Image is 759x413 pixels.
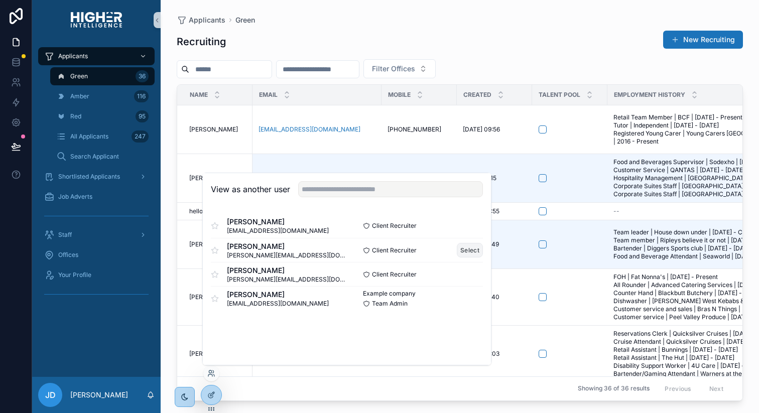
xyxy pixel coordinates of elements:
span: [PERSON_NAME] [189,350,238,358]
button: Select Button [363,59,436,78]
span: [EMAIL_ADDRESS][DOMAIN_NAME] [227,227,329,235]
a: [PERSON_NAME] [189,350,246,358]
a: Applicants [38,47,155,65]
span: Job Adverts [58,193,92,201]
span: [PERSON_NAME] [189,174,238,182]
span: -- [613,207,619,215]
a: Amber116 [50,87,155,105]
div: 36 [136,70,149,82]
a: Green [235,15,255,25]
a: hello hello [189,207,246,215]
span: Applicants [58,52,88,60]
a: [PERSON_NAME] [189,174,246,182]
span: [DATE] 09:56 [463,125,500,133]
span: Name [190,91,208,99]
span: [PHONE_NUMBER] [388,125,441,133]
span: All Applicants [70,132,108,141]
span: Mobile [388,91,411,99]
a: [DATE] 19:49 [463,240,526,248]
a: [PHONE_NUMBER] [388,125,451,133]
span: Red [70,112,81,120]
a: [DATE] 10:03 [463,350,526,358]
a: Shortlisted Applicants [38,168,155,186]
span: [PERSON_NAME] [189,240,238,248]
span: hello hello [189,207,218,215]
a: [EMAIL_ADDRESS][DOMAIN_NAME] [259,125,375,133]
div: 247 [132,130,149,143]
span: [PERSON_NAME] [227,265,347,276]
a: Offices [38,246,155,264]
div: scrollable content [32,40,161,315]
a: Staff [38,226,155,244]
span: Showing 36 of 36 results [578,385,650,393]
span: JD [45,389,56,401]
a: [EMAIL_ADDRESS][DOMAIN_NAME] [259,125,360,133]
span: Email [259,91,278,99]
button: Select [457,243,483,257]
span: [PERSON_NAME][EMAIL_ADDRESS][DOMAIN_NAME] [227,276,347,284]
a: Red95 [50,107,155,125]
span: Search Applicant [70,153,119,161]
a: [DATE] 09:56 [463,125,526,133]
span: Offices [58,251,78,259]
span: Example company [363,290,416,298]
a: [PERSON_NAME] [189,293,246,301]
a: [DATE] 13:40 [463,293,526,301]
a: [DATE] 11:15 [463,174,526,182]
span: [PERSON_NAME][EMAIL_ADDRESS][DOMAIN_NAME] [227,251,347,259]
span: Client Recruiter [372,222,417,230]
span: Shortlisted Applicants [58,173,120,181]
span: [EMAIL_ADDRESS][DOMAIN_NAME] [227,300,329,308]
a: Green36 [50,67,155,85]
span: [PERSON_NAME] [227,290,329,300]
div: 95 [136,110,149,122]
h1: Recruiting [177,35,226,49]
span: Green [70,72,88,80]
a: Your Profile [38,266,155,284]
span: Team Admin [372,300,408,308]
span: Employment History [614,91,685,99]
a: Applicants [177,15,225,25]
span: Your Profile [58,271,91,279]
span: [PERSON_NAME] [227,217,329,227]
span: [PERSON_NAME] [189,125,238,133]
a: [DATE] 23:55 [463,207,526,215]
span: Client Recruiter [372,246,417,254]
p: [PERSON_NAME] [70,390,128,400]
span: Created [463,91,491,99]
span: Talent Pool [539,91,580,99]
span: Staff [58,231,72,239]
span: [PERSON_NAME] [227,241,347,251]
a: Search Applicant [50,148,155,166]
a: [PERSON_NAME] [189,125,246,133]
div: 116 [134,90,149,102]
button: New Recruiting [663,31,743,49]
span: Filter Offices [372,64,415,74]
a: [PERSON_NAME] [189,240,246,248]
a: Job Adverts [38,188,155,206]
a: All Applicants247 [50,127,155,146]
h2: View as another user [211,183,290,195]
img: App logo [71,12,122,28]
span: [PERSON_NAME] [189,293,238,301]
span: Applicants [189,15,225,25]
span: Client Recruiter [372,270,417,279]
span: Amber [70,92,89,100]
